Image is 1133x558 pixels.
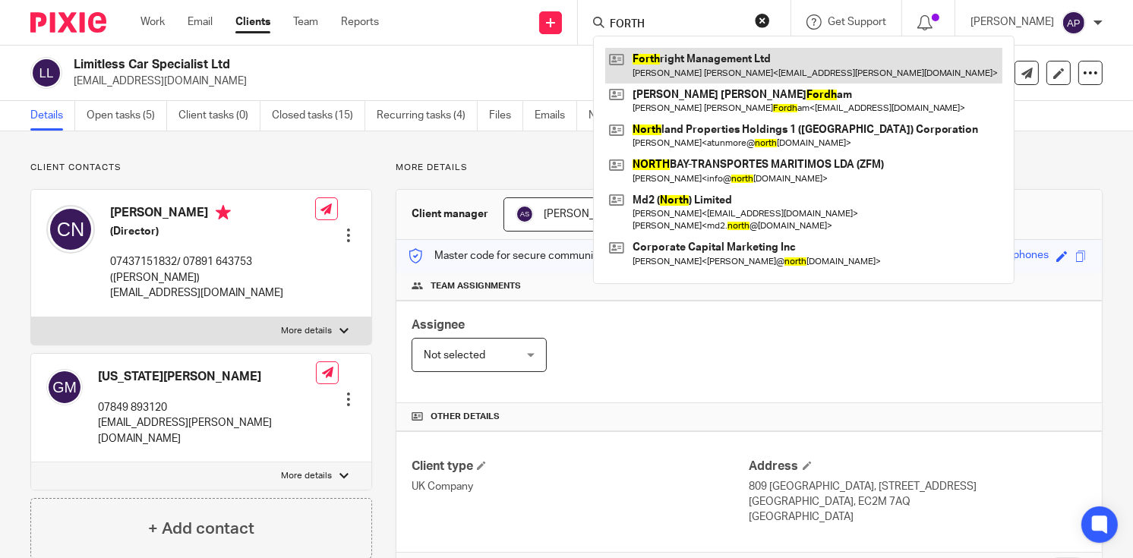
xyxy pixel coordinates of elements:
[755,13,770,28] button: Clear
[828,17,886,27] span: Get Support
[30,101,75,131] a: Details
[608,18,745,32] input: Search
[281,470,332,482] p: More details
[140,14,165,30] a: Work
[110,224,315,239] h5: (Director)
[544,209,627,219] span: [PERSON_NAME]
[188,14,213,30] a: Email
[30,57,62,89] img: svg%3E
[750,479,1087,494] p: 809 [GEOGRAPHIC_DATA], [STREET_ADDRESS]
[412,479,749,494] p: UK Company
[30,162,372,174] p: Client contacts
[516,205,534,223] img: svg%3E
[412,459,749,474] h4: Client type
[74,74,896,89] p: [EMAIL_ADDRESS][DOMAIN_NAME]
[489,101,523,131] a: Files
[341,14,379,30] a: Reports
[970,14,1054,30] p: [PERSON_NAME]
[110,285,315,301] p: [EMAIL_ADDRESS][DOMAIN_NAME]
[1062,11,1086,35] img: svg%3E
[98,415,316,446] p: [EMAIL_ADDRESS][PERSON_NAME][DOMAIN_NAME]
[377,101,478,131] a: Recurring tasks (4)
[46,369,83,405] img: svg%3E
[148,517,254,541] h4: + Add contact
[750,509,1087,525] p: [GEOGRAPHIC_DATA]
[281,325,332,337] p: More details
[396,162,1103,174] p: More details
[110,254,315,285] p: 07437151832/ 07891 643753 ([PERSON_NAME])
[424,350,485,361] span: Not selected
[535,101,577,131] a: Emails
[30,12,106,33] img: Pixie
[272,101,365,131] a: Closed tasks (15)
[46,205,95,254] img: svg%3E
[431,280,521,292] span: Team assignments
[216,205,231,220] i: Primary
[110,205,315,224] h4: [PERSON_NAME]
[98,369,316,385] h4: [US_STATE][PERSON_NAME]
[750,494,1087,509] p: [GEOGRAPHIC_DATA], EC2M 7AQ
[412,319,465,331] span: Assignee
[589,101,644,131] a: Notes (0)
[408,248,670,263] p: Master code for secure communications and files
[87,101,167,131] a: Open tasks (5)
[293,14,318,30] a: Team
[74,57,731,73] h2: Limitless Car Specialist Ltd
[431,411,500,423] span: Other details
[750,459,1087,474] h4: Address
[98,400,316,415] p: 07849 893120
[235,14,270,30] a: Clients
[412,206,488,222] h3: Client manager
[178,101,260,131] a: Client tasks (0)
